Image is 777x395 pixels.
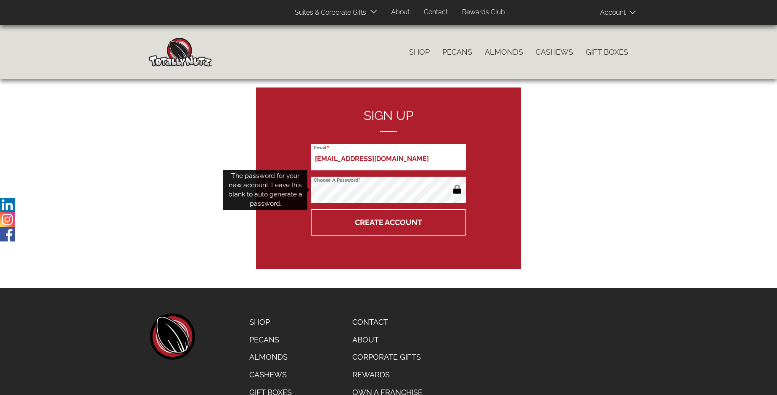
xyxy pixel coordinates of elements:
a: Contact [418,4,454,21]
a: Rewards Club [456,4,511,21]
a: About [346,331,429,349]
a: home [149,313,195,360]
a: Almonds [243,348,298,366]
a: Shop [243,313,298,331]
a: Rewards [346,366,429,384]
input: Email [311,144,466,170]
a: Gift Boxes [579,43,634,61]
a: About [385,4,416,21]
a: Suites & Corporate Gifts [288,5,369,21]
img: Home [149,38,212,66]
a: Corporate Gifts [346,348,429,366]
a: Cashews [529,43,579,61]
div: The password for your new account. Leave this blank to auto generate a password. [223,170,307,210]
a: Contact [346,313,429,331]
a: Almonds [478,43,529,61]
button: Create Account [311,209,466,236]
a: Pecans [243,331,298,349]
a: Shop [403,43,436,61]
h2: Sign up [311,109,466,132]
a: Cashews [243,366,298,384]
a: Pecans [436,43,478,61]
